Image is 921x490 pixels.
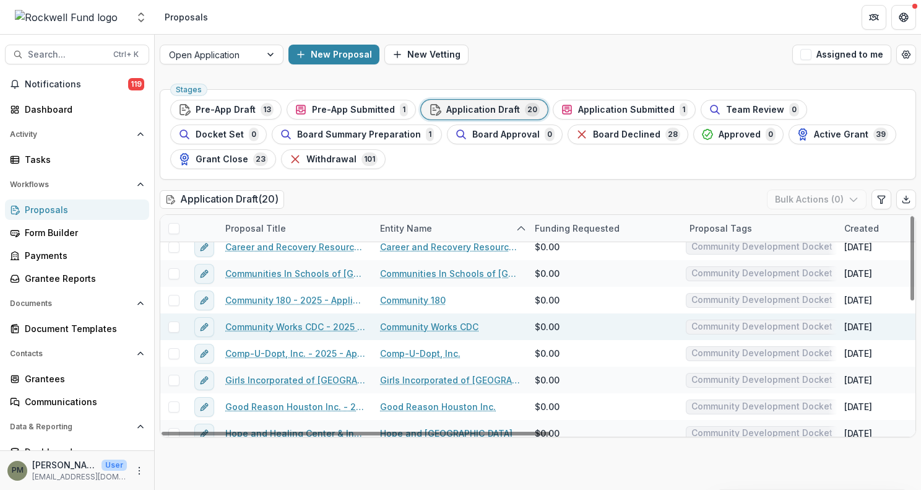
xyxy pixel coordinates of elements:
div: Entity Name [373,215,527,242]
a: Hope and [GEOGRAPHIC_DATA] [380,427,512,440]
button: Active Grant39 [789,125,896,144]
div: Proposal Tags [682,222,759,235]
span: 1 [426,128,434,141]
a: Tasks [5,149,149,170]
button: edit [194,344,214,364]
a: Form Builder [5,222,149,243]
button: Grant Close23 [170,149,276,169]
button: More [132,463,147,478]
button: edit [194,397,214,417]
button: Open Contacts [5,344,149,364]
span: $0.00 [535,427,560,440]
span: Contacts [10,349,132,358]
a: Document Templates [5,318,149,339]
div: Grantees [25,372,139,385]
div: Patrick Moreno-Covington [12,466,24,475]
a: Hope and Healing Center & Institute - 2025 - Application Request Form - Education [225,427,365,440]
a: Girls Incorporated of [GEOGRAPHIC_DATA] [380,374,520,387]
span: 119 [128,78,144,90]
span: $0.00 [535,400,560,413]
a: Dashboard [5,442,149,462]
button: Open Activity [5,125,149,144]
button: Application Draft20 [421,100,548,120]
span: 20 [525,103,540,116]
span: Data & Reporting [10,422,132,431]
span: Board Summary Preparation [297,129,421,140]
a: Communities In Schools of [GEOGRAPHIC_DATA] [380,267,520,280]
div: [DATE] [844,294,872,307]
p: [EMAIL_ADDRESS][DOMAIN_NAME] [32,471,127,483]
button: Board Approval0 [447,125,563,144]
div: [DATE] [844,427,872,440]
span: Board Declined [593,129,660,140]
button: Pre-App Submitted1 [287,100,416,120]
span: 28 [665,128,680,141]
button: Open Data & Reporting [5,417,149,437]
div: Proposal Tags [682,215,837,242]
a: Community Works CDC - 2025 - Application Request Form - Education [225,320,365,333]
div: Proposals [25,203,139,216]
button: Approved0 [693,125,784,144]
span: Withdrawal [306,154,357,165]
img: Rockwell Fund logo [15,10,118,25]
a: Communications [5,392,149,412]
div: [DATE] [844,267,872,280]
a: Good Reason Houston Inc. [380,400,496,413]
nav: breadcrumb [160,8,213,26]
span: Approved [719,129,761,140]
div: [DATE] [844,374,872,387]
a: Communities In Schools of [GEOGRAPHIC_DATA] - 2025 - Application Request Form - Education [225,267,365,280]
button: edit [194,424,214,444]
a: Career and Recovery Resources, Inc. - 2025 - Application Request Form - Education [225,240,365,253]
button: edit [194,291,214,310]
span: Docket Set [196,129,244,140]
a: Grantees [5,369,149,389]
a: Community Works CDC [380,320,478,333]
span: $0.00 [535,294,560,307]
span: Activity [10,130,132,139]
button: Open Workflows [5,175,149,195]
button: edit [194,317,214,337]
p: [PERSON_NAME][GEOGRAPHIC_DATA] [32,458,97,471]
button: Board Summary Preparation1 [272,125,442,144]
div: [DATE] [844,240,872,253]
button: edit [194,237,214,257]
div: Form Builder [25,226,139,239]
span: Stages [176,85,202,94]
button: Edit table settings [871,190,891,209]
div: Ctrl + K [111,48,141,61]
span: Application Submitted [578,105,675,115]
div: [DATE] [844,347,872,360]
button: Open entity switcher [132,5,150,30]
span: $0.00 [535,374,560,387]
div: Funding Requested [527,215,682,242]
div: [DATE] [844,400,872,413]
button: New Vetting [384,45,469,64]
button: Search... [5,45,149,64]
button: New Proposal [288,45,379,64]
div: Dashboard [25,445,139,458]
button: Application Submitted1 [553,100,696,120]
a: Payments [5,245,149,266]
span: 1 [400,103,408,116]
span: Board Approval [472,129,540,140]
span: 0 [766,128,776,141]
div: Proposal Title [218,215,373,242]
span: Grant Close [196,154,248,165]
div: Payments [25,249,139,262]
button: edit [194,264,214,284]
a: Comp-U-Dopt, Inc. - 2025 - Application Request Form - Education [225,347,365,360]
button: Board Declined28 [568,125,688,144]
div: Tasks [25,153,139,166]
span: 0 [545,128,555,141]
div: Dashboard [25,103,139,116]
a: Proposals [5,199,149,220]
span: Search... [28,50,106,60]
span: Pre-App Submitted [312,105,395,115]
button: Pre-App Draft13 [170,100,282,120]
div: Grantee Reports [25,272,139,285]
a: Grantee Reports [5,268,149,289]
a: Comp-U-Dopt, Inc. [380,347,460,360]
